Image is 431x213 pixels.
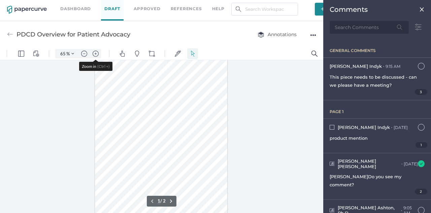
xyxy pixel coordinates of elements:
[187,1,198,11] button: Select
[311,3,318,9] img: default-magnifying-glass.svg
[97,16,110,21] span: (Ctrl +)
[81,3,87,9] img: default-minus.svg
[401,210,402,211] div: ●
[416,142,427,148] span: 1
[190,3,196,9] img: default-select.svg
[93,3,99,9] img: default-plus.svg
[321,7,325,11] img: plus-white.e19ec114.svg
[67,1,78,11] button: Zoom Controls
[7,6,47,14] img: papercurve-logo-colour.7244d18c.svg
[391,127,392,128] div: ●
[415,189,427,194] span: 2
[330,63,382,69] span: [PERSON_NAME] Indyk
[386,64,400,69] div: 9:15 AM
[231,3,298,16] input: Search Workspace
[212,5,225,12] div: help
[119,3,125,9] img: default-pan.svg
[117,1,128,11] button: Pan
[90,1,101,11] button: Zoom in
[338,125,390,130] span: [PERSON_NAME] Indyk
[418,124,425,131] img: icn-comment-not-resolved.7e303350.svg
[7,31,13,37] img: back-arrow-grey.72011ae3.svg
[258,31,297,37] span: Annotations
[330,125,334,130] img: rectangle-comments.a81c3ef6.svg
[148,150,156,158] button: Previous page
[330,5,368,14] div: Comments
[146,1,157,11] button: Shapes
[412,21,425,34] img: sort-filter-icon.84b2c6ed.svg
[57,3,66,9] input: Set zoom
[330,174,368,179] span: [PERSON_NAME]
[236,6,241,12] img: search.bf03fe8b.svg
[330,109,431,114] div: page 1
[394,125,408,130] div: [DATE]
[171,5,202,12] a: References
[419,7,425,12] img: close.2bdd4758.png
[404,161,418,166] div: [DATE]
[330,21,409,34] input: Search Comments
[82,16,110,21] div: Zoom in
[71,5,74,7] img: chevron.svg
[158,151,166,156] form: / 2
[132,1,142,11] button: Pins
[258,31,264,38] img: annotation-layers.cc6d0e6b.svg
[134,3,140,9] img: default-pin.svg
[251,28,303,41] button: Annotations
[321,3,339,16] span: New
[33,3,39,9] img: default-viewcontrols.svg
[315,3,345,16] button: New
[31,1,41,11] button: View Controls
[415,89,427,95] span: 3
[149,3,155,9] img: shapes-icon.svg
[310,30,316,40] div: ●●●
[330,74,417,88] span: This piece needs to be discussed - can we please have a meeting?
[16,28,130,41] div: PDCD Overview for Patient Advocacy
[66,3,70,9] span: %
[330,48,431,53] div: general comments
[134,5,160,12] a: Approved
[60,5,91,12] a: Dashboard
[167,150,175,158] button: Next page
[18,3,24,9] img: default-leftsidepanel.svg
[330,161,334,166] img: highlight-comments.5903fe12.svg
[338,158,376,169] span: [PERSON_NAME] [PERSON_NAME]
[79,1,90,11] button: Zoom out
[330,208,334,213] img: highlight-comments.5903fe12.svg
[175,3,181,9] img: default-sign.svg
[418,63,425,70] img: icn-comment-not-resolved.7e303350.svg
[158,151,160,156] input: Set page
[330,135,368,141] span: product mention
[418,160,425,167] img: icn-comment-resolved.2fc811b3.svg
[383,65,384,67] div: ●
[309,1,320,11] button: Search
[172,1,183,11] button: Signatures
[16,1,27,11] button: Panel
